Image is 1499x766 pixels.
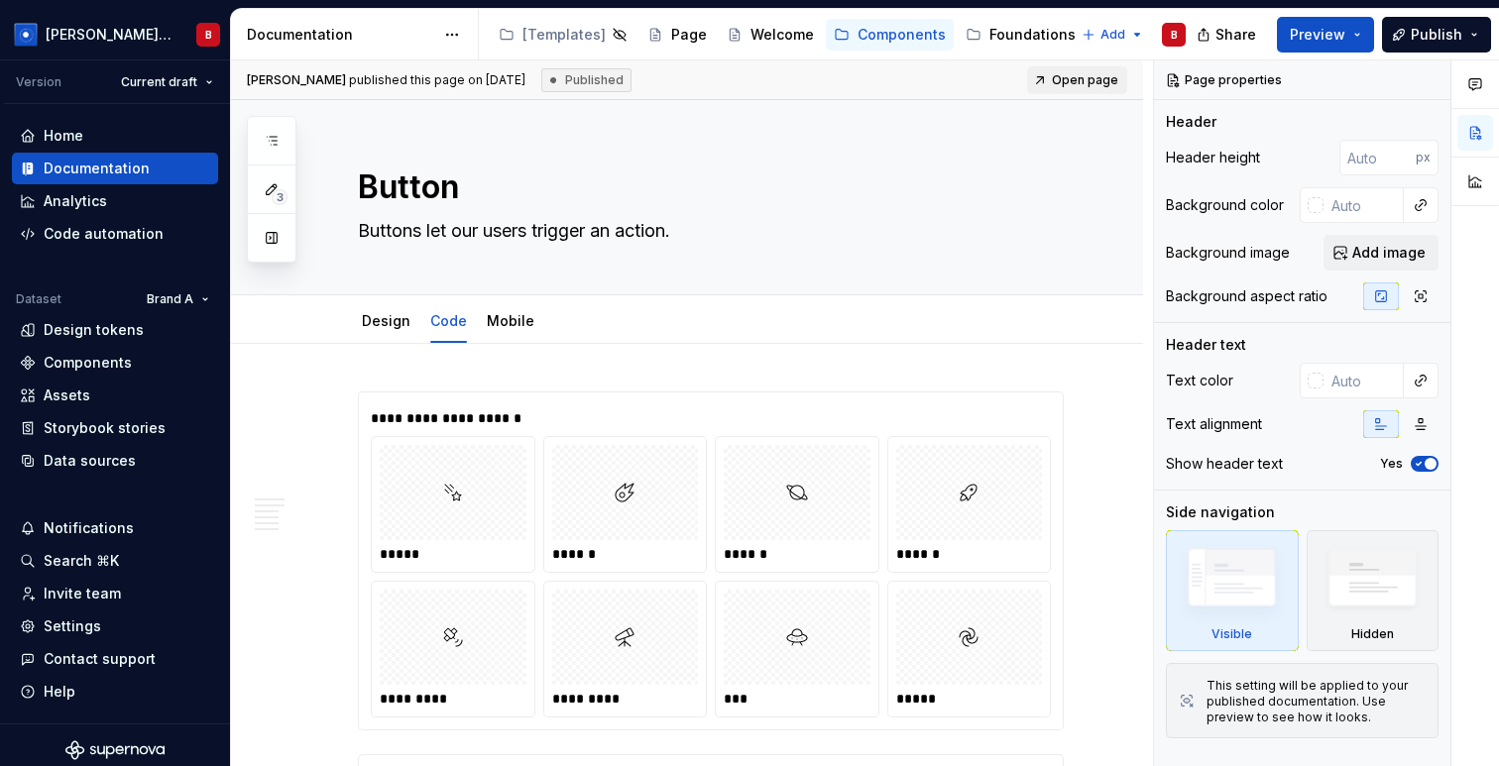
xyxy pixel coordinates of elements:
span: Share [1215,25,1256,45]
img: 049812b6-2877-400d-9dc9-987621144c16.png [14,23,38,47]
div: Visible [1166,530,1299,651]
button: Help [12,676,218,708]
a: Assets [12,380,218,411]
a: Design [362,312,410,329]
span: [PERSON_NAME] [247,72,346,87]
a: Foundations [958,19,1084,51]
a: [Templates] [491,19,635,51]
div: This setting will be applied to your published documentation. Use preview to see how it looks. [1207,678,1426,725]
p: px [1416,150,1431,165]
div: Header text [1166,335,1246,355]
button: Publish [1382,17,1491,53]
div: Show header text [1166,454,1283,474]
a: Design tokens [12,314,218,346]
div: Welcome [750,25,814,45]
textarea: Buttons let our users trigger an action. [354,215,1060,247]
div: Assets [44,385,90,405]
div: Text alignment [1166,414,1262,434]
button: Search ⌘K [12,545,218,577]
input: Auto [1339,140,1416,175]
span: 3 [272,189,288,205]
button: Brand A [138,285,218,313]
a: Settings [12,610,218,642]
div: Header [1166,112,1216,132]
a: Analytics [12,185,218,217]
div: Header height [1166,148,1260,167]
span: Add image [1352,243,1426,263]
div: Design tokens [44,320,144,340]
span: Brand A [147,291,193,307]
div: Visible [1211,626,1252,642]
button: Preview [1277,17,1374,53]
textarea: Button [354,164,1060,211]
div: Analytics [44,191,107,211]
span: Current draft [121,74,197,90]
a: Code [430,312,467,329]
span: Add [1100,27,1125,43]
div: Documentation [44,159,150,178]
div: B [1171,27,1178,43]
a: Open page [1027,66,1127,94]
div: Code automation [44,224,164,244]
a: Code automation [12,218,218,250]
span: Open page [1052,72,1118,88]
span: Preview [1290,25,1345,45]
div: Components [44,353,132,373]
a: Documentation [12,153,218,184]
div: Search ⌘K [44,551,119,571]
button: [PERSON_NAME] Design SystemB [4,13,226,55]
div: Page tree [491,15,1072,55]
div: Data sources [44,451,136,471]
div: Help [44,682,75,702]
div: Contact support [44,649,156,669]
div: Text color [1166,371,1233,390]
button: Share [1187,17,1269,53]
label: Yes [1380,456,1403,472]
div: Code [422,299,475,341]
a: Components [12,347,218,379]
div: Dataset [16,291,61,307]
a: Components [826,19,954,51]
input: Auto [1324,187,1404,223]
div: Published [541,68,632,92]
a: Home [12,120,218,152]
button: Add image [1324,235,1439,271]
span: Publish [1411,25,1462,45]
div: [Templates] [522,25,606,45]
a: Data sources [12,445,218,477]
div: Background image [1166,243,1290,263]
div: Storybook stories [44,418,166,438]
div: Invite team [44,584,121,603]
input: Auto [1324,363,1404,398]
button: Notifications [12,512,218,544]
svg: Supernova Logo [65,740,165,760]
button: Add [1076,21,1150,49]
a: Storybook stories [12,412,218,444]
span: published this page on [DATE] [247,72,525,88]
div: Page [671,25,707,45]
a: Mobile [487,312,534,329]
div: Mobile [479,299,542,341]
div: Version [16,74,61,90]
div: B [205,27,212,43]
div: Hidden [1307,530,1440,651]
a: Welcome [719,19,822,51]
button: Contact support [12,643,218,675]
div: Side navigation [1166,502,1275,522]
div: Notifications [44,518,134,538]
div: [PERSON_NAME] Design System [46,25,173,45]
div: Components [858,25,946,45]
div: Settings [44,616,101,636]
div: Documentation [247,25,434,45]
button: Current draft [112,68,222,96]
div: Design [354,299,418,341]
div: Hidden [1351,626,1394,642]
div: Home [44,126,83,146]
div: Background color [1166,195,1284,215]
a: Invite team [12,578,218,609]
div: Background aspect ratio [1166,286,1327,306]
a: Page [639,19,715,51]
div: Foundations [989,25,1076,45]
